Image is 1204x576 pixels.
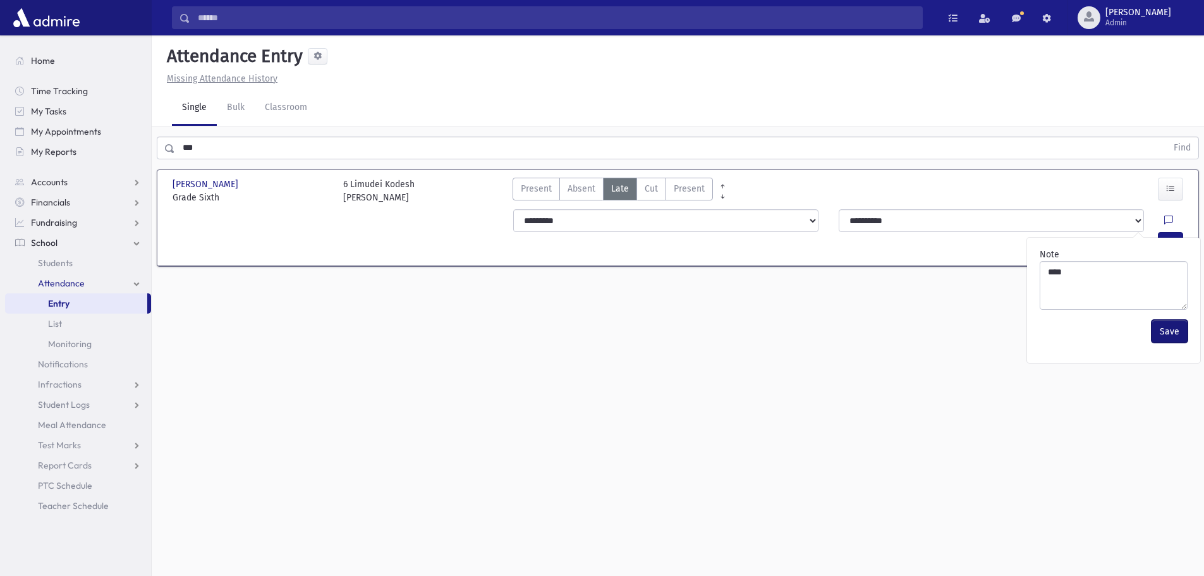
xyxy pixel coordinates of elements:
span: Grade Sixth [173,191,331,204]
span: Test Marks [38,439,81,451]
a: List [5,314,151,334]
a: Students [5,253,151,273]
span: Financials [31,197,70,208]
span: Present [521,182,552,195]
a: Report Cards [5,455,151,475]
span: Present [674,182,705,195]
a: Entry [5,293,147,314]
span: Accounts [31,176,68,188]
h5: Attendance Entry [162,46,303,67]
a: Single [172,90,217,126]
span: Entry [48,298,70,309]
span: Fundraising [31,217,77,228]
a: Time Tracking [5,81,151,101]
span: Cut [645,182,658,195]
label: Note [1040,248,1059,261]
button: Find [1166,137,1198,159]
a: Financials [5,192,151,212]
span: Report Cards [38,460,92,471]
span: Late [611,182,629,195]
span: School [31,237,58,248]
span: My Tasks [31,106,66,117]
span: Students [38,257,73,269]
span: Student Logs [38,399,90,410]
span: [PERSON_NAME] [173,178,241,191]
div: AttTypes [513,178,713,204]
span: Absent [568,182,595,195]
a: Notifications [5,354,151,374]
a: Fundraising [5,212,151,233]
input: Search [190,6,922,29]
span: Infractions [38,379,82,390]
span: PTC Schedule [38,480,92,491]
span: Attendance [38,278,85,289]
u: Missing Attendance History [167,73,277,84]
a: Test Marks [5,435,151,455]
a: School [5,233,151,253]
span: Monitoring [48,338,92,350]
span: [PERSON_NAME] [1105,8,1171,18]
a: My Tasks [5,101,151,121]
a: Accounts [5,172,151,192]
span: Meal Attendance [38,419,106,431]
a: Bulk [217,90,255,126]
span: List [48,318,62,329]
a: Classroom [255,90,317,126]
div: 6 Limudei Kodesh [PERSON_NAME] [343,178,415,204]
span: Teacher Schedule [38,500,109,512]
a: Meal Attendance [5,415,151,435]
a: My Reports [5,142,151,162]
span: Time Tracking [31,85,88,97]
a: My Appointments [5,121,151,142]
a: Infractions [5,374,151,395]
a: Monitoring [5,334,151,354]
span: My Appointments [31,126,101,137]
span: Home [31,55,55,66]
span: My Reports [31,146,76,157]
a: Teacher Schedule [5,496,151,516]
span: Notifications [38,358,88,370]
img: AdmirePro [10,5,83,30]
button: Save [1152,320,1188,343]
a: Attendance [5,273,151,293]
a: Home [5,51,151,71]
a: Missing Attendance History [162,73,277,84]
span: Admin [1105,18,1171,28]
a: PTC Schedule [5,475,151,496]
a: Student Logs [5,395,151,415]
